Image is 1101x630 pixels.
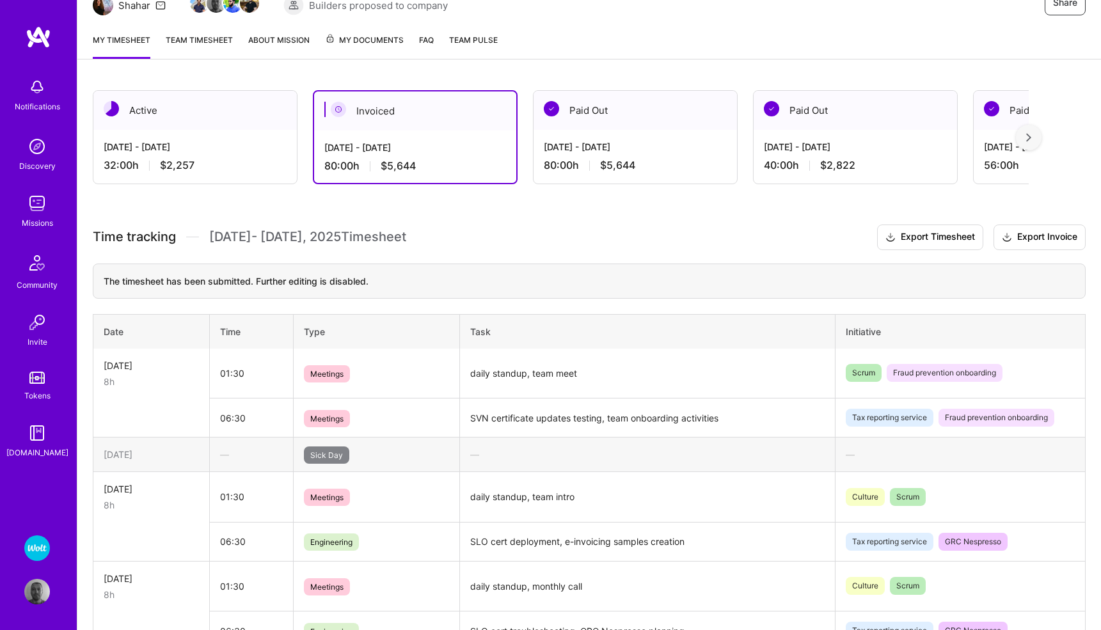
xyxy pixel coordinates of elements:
img: tokens [29,372,45,384]
img: right [1026,133,1031,142]
th: Type [293,314,460,349]
div: 8h [104,498,199,512]
img: Paid Out [984,101,999,116]
a: User Avatar [21,579,53,604]
span: Culture [846,577,885,595]
span: [DATE] - [DATE] , 2025 Timesheet [209,229,406,245]
div: — [470,448,825,461]
span: $2,822 [820,159,855,172]
a: Team timesheet [166,33,233,59]
span: $5,644 [600,159,635,172]
div: — [846,448,1075,461]
td: 01:30 [210,472,293,523]
img: Invite [24,310,50,335]
span: $5,644 [381,159,416,173]
img: bell [24,74,50,100]
button: Export Invoice [994,224,1086,250]
th: Initiative [835,314,1085,349]
a: My Documents [325,33,404,59]
span: Meetings [304,410,350,427]
img: Paid Out [544,101,559,116]
i: icon Download [1002,231,1012,244]
span: Meetings [304,365,350,382]
span: Meetings [304,578,350,595]
td: daily standup, monthly call [460,561,836,611]
a: Team Pulse [449,33,498,59]
a: FAQ [419,33,434,59]
div: [DATE] - [DATE] [104,140,287,154]
img: guide book [24,420,50,446]
span: Sick Day [304,446,349,464]
th: Time [210,314,293,349]
td: SVN certificate updates testing, team onboarding activities [460,398,836,437]
span: Fraud prevention onboarding [939,409,1054,427]
div: [DATE] [104,572,199,585]
img: discovery [24,134,50,159]
img: Invoiced [331,102,346,117]
a: About Mission [248,33,310,59]
td: 01:30 [210,561,293,611]
div: [DATE] - [DATE] [764,140,947,154]
div: Paid Out [534,91,737,130]
div: Notifications [15,100,60,113]
div: [DATE] [104,482,199,496]
div: [DATE] [104,359,199,372]
span: Scrum [890,488,926,506]
span: Scrum [846,364,882,382]
th: Date [93,314,210,349]
span: $2,257 [160,159,194,172]
div: Tokens [24,389,51,402]
th: Task [460,314,836,349]
div: Invoiced [314,91,516,130]
td: 06:30 [210,522,293,561]
td: daily standup, team intro [460,472,836,523]
span: My Documents [325,33,404,47]
div: Paid Out [754,91,957,130]
a: My timesheet [93,33,150,59]
div: — [220,448,282,461]
div: [DATE] - [DATE] [544,140,727,154]
img: teamwork [24,191,50,216]
div: 8h [104,375,199,388]
span: Culture [846,488,885,506]
td: 06:30 [210,398,293,437]
span: GRC Nespresso [939,533,1008,551]
img: Community [22,248,52,278]
span: Meetings [304,489,350,506]
a: Wolt - Fintech: Payments Expansion Team [21,535,53,561]
div: [DATE] [104,448,199,461]
span: Scrum [890,577,926,595]
img: logo [26,26,51,49]
img: Paid Out [764,101,779,116]
span: Tax reporting service [846,533,933,551]
span: Engineering [304,533,359,551]
div: Invite [28,335,47,349]
div: 8h [104,588,199,601]
div: 40:00 h [764,159,947,172]
div: Active [93,91,297,130]
div: 80:00 h [544,159,727,172]
button: Export Timesheet [877,224,983,250]
div: 80:00 h [324,159,506,173]
span: Team Pulse [449,35,498,45]
div: Discovery [19,159,56,173]
span: Tax reporting service [846,409,933,427]
td: daily standup, team meet [460,349,836,398]
div: Community [17,278,58,292]
span: Time tracking [93,229,176,245]
td: 01:30 [210,349,293,398]
img: User Avatar [24,579,50,604]
div: The timesheet has been submitted. Further editing is disabled. [93,264,1086,299]
img: Active [104,101,119,116]
img: Wolt - Fintech: Payments Expansion Team [24,535,50,561]
div: Missions [22,216,53,230]
div: [DATE] - [DATE] [324,141,506,154]
div: [DOMAIN_NAME] [6,446,68,459]
span: Fraud prevention onboarding [887,364,1002,382]
div: 32:00 h [104,159,287,172]
td: SLO cert deployment, e-invoicing samples creation [460,522,836,561]
i: icon Download [885,231,896,244]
